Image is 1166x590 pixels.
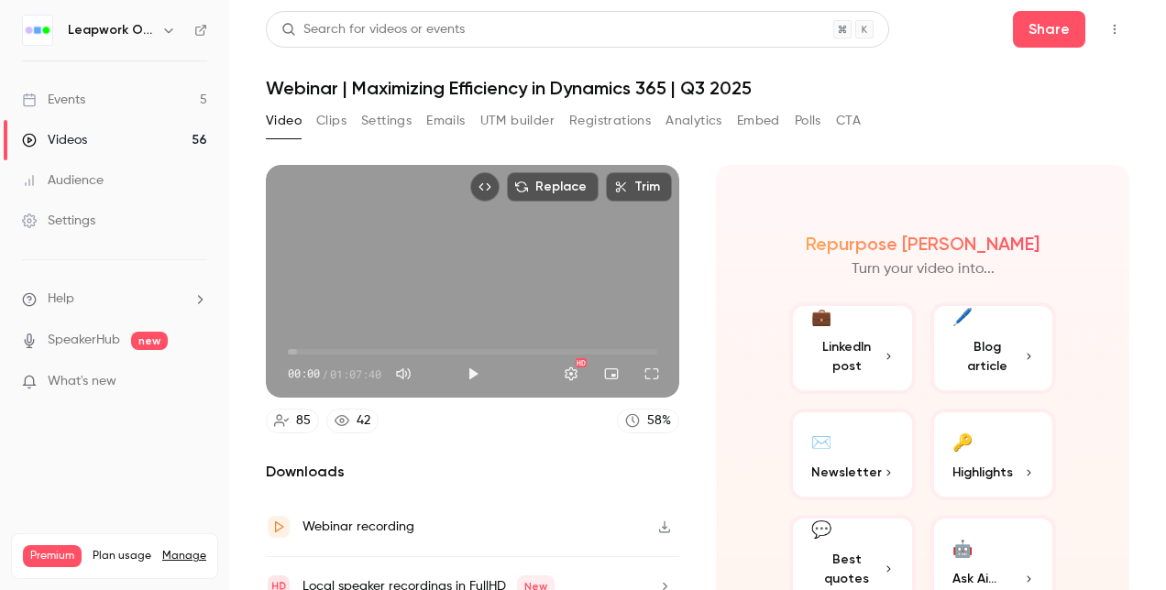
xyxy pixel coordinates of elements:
div: Search for videos or events [281,20,465,39]
button: UTM builder [480,106,555,136]
span: LinkedIn post [811,337,883,376]
h2: Downloads [266,461,679,483]
span: 00:00 [288,366,320,382]
iframe: Noticeable Trigger [185,374,207,390]
button: Settings [361,106,412,136]
div: 💬 [811,518,831,542]
button: Mute [385,355,422,392]
button: Turn on miniplayer [593,355,630,392]
button: Trim [606,172,672,202]
button: Full screen [633,355,670,392]
span: Premium [23,545,82,567]
button: Settings [553,355,589,392]
div: 42 [357,411,370,431]
h1: Webinar | Maximizing Efficiency in Dynamics 365 | Q3 2025 [266,77,1129,99]
button: Play [455,355,491,392]
button: Registrations [569,106,651,136]
div: 💼 [811,305,831,330]
div: 85 [296,411,311,431]
span: Ask Ai... [952,569,996,588]
div: Audience [22,171,104,190]
li: help-dropdown-opener [22,290,207,309]
div: 🔑 [952,427,973,455]
button: 🔑Highlights [930,409,1057,500]
span: new [131,332,168,350]
h2: Repurpose [PERSON_NAME] [806,233,1039,255]
div: 00:00 [288,366,381,382]
button: Top Bar Actions [1100,15,1129,44]
span: Highlights [952,463,1013,482]
p: Turn your video into... [852,258,995,280]
button: CTA [836,106,861,136]
div: 🖊️ [952,305,973,330]
span: 01:07:40 [330,366,381,382]
button: 🖊️Blog article [930,302,1057,394]
a: 42 [326,409,379,433]
div: Webinar recording [302,516,414,538]
div: Events [22,91,85,109]
img: Leapwork Online Event [23,16,52,45]
span: Best quotes [811,550,883,588]
span: What's new [48,372,116,391]
span: Blog article [952,337,1024,376]
div: Videos [22,131,87,149]
span: Newsletter [811,463,882,482]
a: Manage [162,549,206,563]
button: Emails [426,106,465,136]
button: Replace [507,172,599,202]
div: Settings [22,212,95,230]
span: Help [48,290,74,309]
h6: Leapwork Online Event [68,21,154,39]
span: Plan usage [93,549,151,563]
div: HD [576,358,587,367]
button: Share [1013,11,1085,48]
button: Analytics [665,106,722,136]
button: Clips [316,106,346,136]
button: ✉️Newsletter [789,409,916,500]
div: ✉️ [811,427,831,455]
div: 🤖 [952,533,973,562]
button: Polls [795,106,821,136]
div: 58 % [647,411,671,431]
a: 58% [617,409,679,433]
button: Video [266,106,302,136]
span: / [322,366,328,382]
a: SpeakerHub [48,331,120,350]
a: 85 [266,409,319,433]
button: Embed [737,106,780,136]
button: 💼LinkedIn post [789,302,916,394]
button: Embed video [470,172,500,202]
